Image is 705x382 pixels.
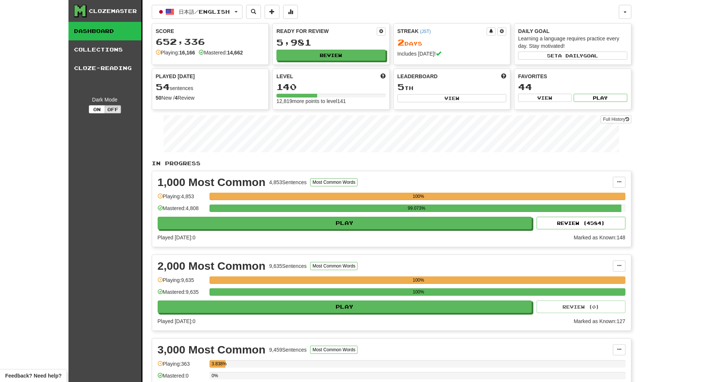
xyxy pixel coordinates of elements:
[68,40,141,59] a: Collections
[537,300,625,313] button: Review (0)
[558,53,583,58] span: a daily
[156,82,170,92] span: 54
[156,37,265,46] div: 652,336
[89,7,137,15] div: Clozemaster
[179,50,195,56] strong: 16,166
[199,49,243,56] div: Mastered:
[420,29,431,34] a: (JST)
[227,50,243,56] strong: 14,662
[265,5,279,19] button: Add sentence to collection
[276,50,386,61] button: Review
[310,178,357,186] button: Most Common Words
[601,115,631,123] a: Full History
[269,179,306,186] div: 4,853 Sentences
[175,95,178,101] strong: 4
[276,73,293,80] span: Level
[397,38,507,47] div: Day s
[156,49,195,56] div: Playing:
[158,235,195,240] span: Played [DATE]: 0
[397,50,507,57] div: Includes [DATE]!
[310,262,357,270] button: Most Common Words
[158,300,532,313] button: Play
[158,288,206,300] div: Mastered: 9,635
[5,372,61,379] span: Open feedback widget
[158,344,266,355] div: 3,000 Most Common
[156,82,265,92] div: sentences
[276,82,386,92] div: 140
[397,73,438,80] span: Leaderboard
[156,94,265,102] div: New / Review
[518,94,572,102] button: View
[518,52,627,60] button: Seta dailygoal
[156,95,162,101] strong: 50
[397,37,404,47] span: 2
[246,5,261,19] button: Search sentences
[269,346,306,353] div: 9,459 Sentences
[152,160,631,167] p: In Progress
[158,177,266,188] div: 1,000 Most Common
[537,217,625,229] button: Review (4584)
[158,217,532,229] button: Play
[397,94,507,102] button: View
[310,346,357,354] button: Most Common Words
[212,276,625,284] div: 100%
[518,27,627,35] div: Daily Goal
[518,73,627,80] div: Favorites
[518,35,627,50] div: Learning a language requires practice every day. Stay motivated!
[380,73,386,80] span: Score more points to level up
[397,82,404,92] span: 5
[276,97,386,105] div: 12,819 more points to level 141
[74,96,136,103] div: Dark Mode
[397,27,487,35] div: Streak
[269,262,306,270] div: 9,635 Sentences
[212,205,621,212] div: 99.073%
[158,360,206,372] div: Playing: 363
[156,73,195,80] span: Played [DATE]
[105,105,121,113] button: Off
[158,276,206,289] div: Playing: 9,635
[158,260,266,272] div: 2,000 Most Common
[89,105,105,113] button: On
[501,73,506,80] span: This week in points, UTC
[156,27,265,35] div: Score
[212,360,225,368] div: 3.838%
[152,5,242,19] button: 日本語/English
[158,205,206,217] div: Mastered: 4,808
[276,27,377,35] div: Ready for Review
[158,193,206,205] div: Playing: 4,853
[179,9,230,15] span: 日本語 / English
[574,234,625,241] div: Marked as Known: 148
[574,94,627,102] button: Play
[212,193,625,200] div: 100%
[283,5,298,19] button: More stats
[276,38,386,47] div: 5,981
[158,318,195,324] span: Played [DATE]: 0
[68,59,141,77] a: Cloze-Reading
[68,22,141,40] a: Dashboard
[212,288,625,296] div: 100%
[518,82,627,92] div: 44
[397,82,507,92] div: th
[574,318,625,325] div: Marked as Known: 127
